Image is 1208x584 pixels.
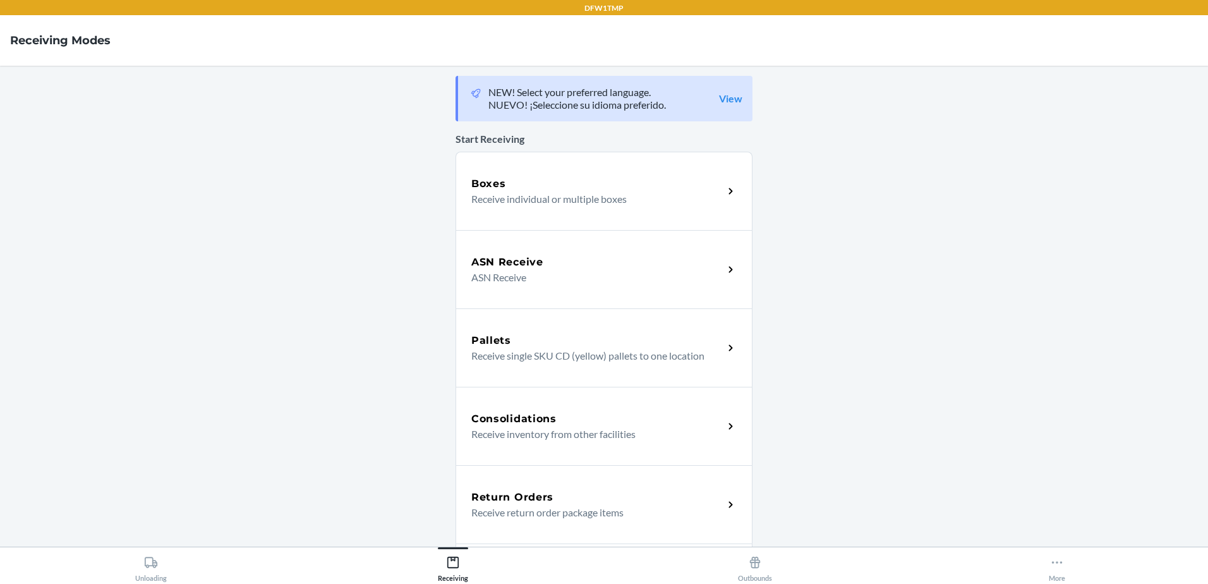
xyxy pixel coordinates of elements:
p: Receive single SKU CD (yellow) pallets to one location [471,348,713,363]
p: Start Receiving [456,131,752,147]
div: Unloading [135,551,167,582]
a: BoxesReceive individual or multiple boxes [456,152,752,230]
p: Receive return order package items [471,505,713,520]
p: Receive inventory from other facilities [471,427,713,442]
p: Receive individual or multiple boxes [471,192,713,207]
h5: Consolidations [471,411,557,427]
a: PalletsReceive single SKU CD (yellow) pallets to one location [456,308,752,387]
button: Outbounds [604,547,906,582]
a: ConsolidationsReceive inventory from other facilities [456,387,752,465]
p: NUEVO! ¡Seleccione su idioma preferido. [488,99,666,111]
button: More [906,547,1208,582]
h5: Pallets [471,333,511,348]
h4: Receiving Modes [10,32,111,49]
div: Receiving [438,551,468,582]
a: Return OrdersReceive return order package items [456,465,752,544]
div: Outbounds [738,551,772,582]
a: View [719,92,742,105]
button: Receiving [302,547,604,582]
h5: Return Orders [471,490,553,505]
h5: Boxes [471,176,506,192]
p: ASN Receive [471,270,713,285]
a: ASN ReceiveASN Receive [456,230,752,308]
p: DFW1TMP [584,3,624,14]
div: More [1049,551,1065,582]
h5: ASN Receive [471,255,543,270]
p: NEW! Select your preferred language. [488,86,666,99]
